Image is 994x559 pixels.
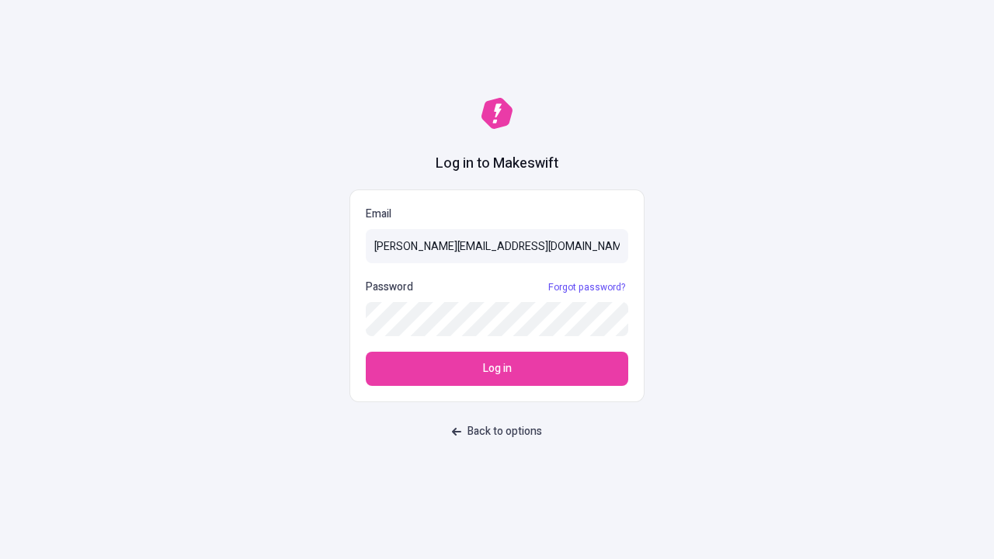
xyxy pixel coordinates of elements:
[366,352,628,386] button: Log in
[366,206,628,223] p: Email
[467,423,542,440] span: Back to options
[443,418,551,446] button: Back to options
[545,281,628,293] a: Forgot password?
[436,154,558,174] h1: Log in to Makeswift
[483,360,512,377] span: Log in
[366,229,628,263] input: Email
[366,279,413,296] p: Password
